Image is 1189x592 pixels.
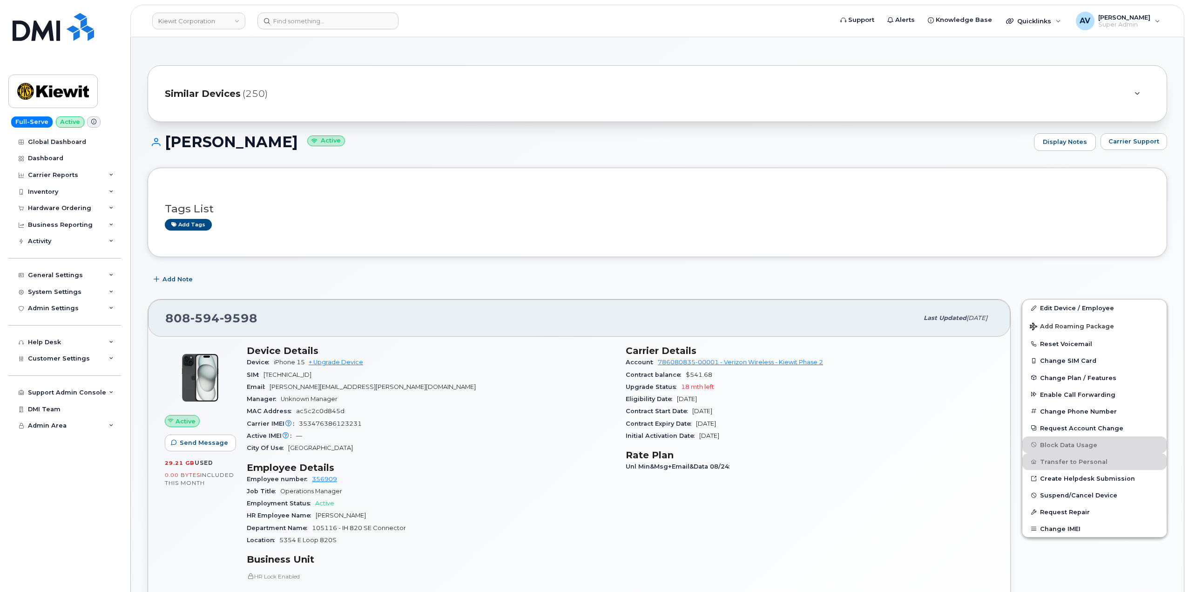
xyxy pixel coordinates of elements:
[1022,403,1167,420] button: Change Phone Number
[247,500,315,507] span: Employment Status
[165,219,212,231] a: Add tags
[247,554,615,565] h3: Business Unit
[190,311,220,325] span: 594
[626,420,696,427] span: Contract Expiry Date
[247,524,312,531] span: Department Name
[1040,374,1116,381] span: Change Plan / Features
[626,432,699,439] span: Initial Activation Date
[165,311,257,325] span: 808
[1040,391,1115,398] span: Enable Call Forwarding
[626,463,734,470] span: Unl Min&Msg+Email&Data 08/24
[681,383,714,390] span: 18 mth left
[165,472,200,478] span: 0.00 Bytes
[307,136,345,146] small: Active
[1030,323,1114,332] span: Add Roaming Package
[1040,492,1117,499] span: Suspend/Cancel Device
[180,438,228,447] span: Send Message
[966,314,987,321] span: [DATE]
[626,371,686,378] span: Contract balance
[165,435,236,451] button: Send Message
[220,311,257,325] span: 9598
[312,476,337,483] a: 356909
[263,371,311,378] span: [TECHNICAL_ID]
[677,395,697,402] span: [DATE]
[247,432,296,439] span: Active IMEI
[247,488,280,495] span: Job Title
[924,314,966,321] span: Last updated
[1022,386,1167,403] button: Enable Call Forwarding
[1022,369,1167,386] button: Change Plan / Features
[279,537,337,544] span: 5354 E Loop 820S
[626,449,993,461] h3: Rate Plan
[626,383,681,390] span: Upgrade Status
[658,359,823,366] a: 786080835-00001 - Verizon Wireless - Kiewit Phase 2
[195,459,213,466] span: used
[626,359,658,366] span: Account
[699,432,719,439] span: [DATE]
[247,359,274,366] span: Device
[148,134,1029,150] h1: [PERSON_NAME]
[247,537,279,544] span: Location
[626,395,677,402] span: Eligibility Date
[247,420,299,427] span: Carrier IMEI
[626,345,993,356] h3: Carrier Details
[309,359,363,366] a: + Upgrade Device
[1022,335,1167,352] button: Reset Voicemail
[288,444,353,451] span: [GEOGRAPHIC_DATA]
[315,500,334,507] span: Active
[165,203,1150,215] h3: Tags List
[176,417,196,426] span: Active
[165,460,195,466] span: 29.21 GB
[296,408,345,415] span: ac5c2c0d845d
[1101,133,1167,150] button: Carrier Support
[281,395,338,402] span: Unknown Manager
[1022,352,1167,369] button: Change SIM Card
[686,371,712,378] span: $541.68
[172,350,228,406] img: iPhone_15_Black.png
[312,524,406,531] span: 105116 - IH 820 SE Connector
[1022,453,1167,470] button: Transfer to Personal
[165,87,241,101] span: Similar Devices
[1148,551,1182,585] iframe: Messenger Launcher
[162,275,193,284] span: Add Note
[247,345,615,356] h3: Device Details
[148,271,201,288] button: Add Note
[1022,520,1167,537] button: Change IMEI
[247,512,316,519] span: HR Employee Name
[247,572,615,580] p: HR Lock Enabled
[247,383,270,390] span: Email
[316,512,366,519] span: [PERSON_NAME]
[299,420,362,427] span: 353476386123231
[247,462,615,473] h3: Employee Details
[247,371,263,378] span: SIM
[692,408,712,415] span: [DATE]
[270,383,476,390] span: [PERSON_NAME][EMAIL_ADDRESS][PERSON_NAME][DOMAIN_NAME]
[696,420,716,427] span: [DATE]
[247,395,281,402] span: Manager
[1022,470,1167,487] a: Create Helpdesk Submission
[626,408,692,415] span: Contract Start Date
[1022,299,1167,316] a: Edit Device / Employee
[247,444,288,451] span: City Of Use
[280,488,342,495] span: Operations Manager
[1022,436,1167,453] button: Block Data Usage
[1022,420,1167,436] button: Request Account Change
[1022,504,1167,520] button: Request Repair
[296,432,302,439] span: —
[247,408,296,415] span: MAC Address
[247,476,312,483] span: Employee number
[1034,133,1096,151] a: Display Notes
[243,87,268,101] span: (250)
[1022,316,1167,335] button: Add Roaming Package
[1022,487,1167,504] button: Suspend/Cancel Device
[1108,137,1159,146] span: Carrier Support
[274,359,305,366] span: iPhone 15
